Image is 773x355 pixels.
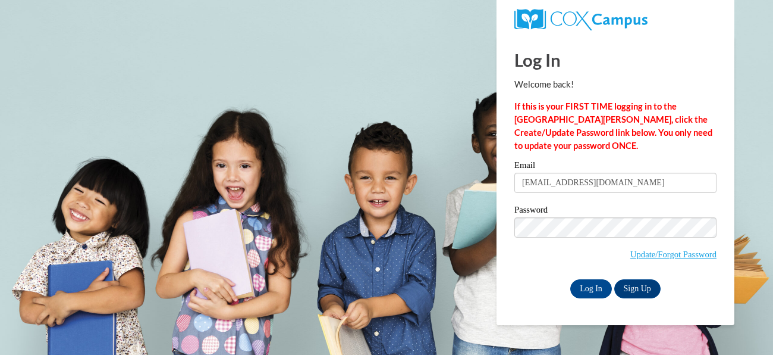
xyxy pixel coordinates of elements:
h1: Log In [514,48,717,72]
a: COX Campus [514,9,717,30]
label: Email [514,161,717,173]
p: Welcome back! [514,78,717,91]
a: Sign Up [614,279,661,298]
label: Password [514,205,717,217]
a: Update/Forgot Password [630,250,717,259]
input: Log In [570,279,612,298]
img: COX Campus [514,9,648,30]
strong: If this is your FIRST TIME logging in to the [GEOGRAPHIC_DATA][PERSON_NAME], click the Create/Upd... [514,101,712,151]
